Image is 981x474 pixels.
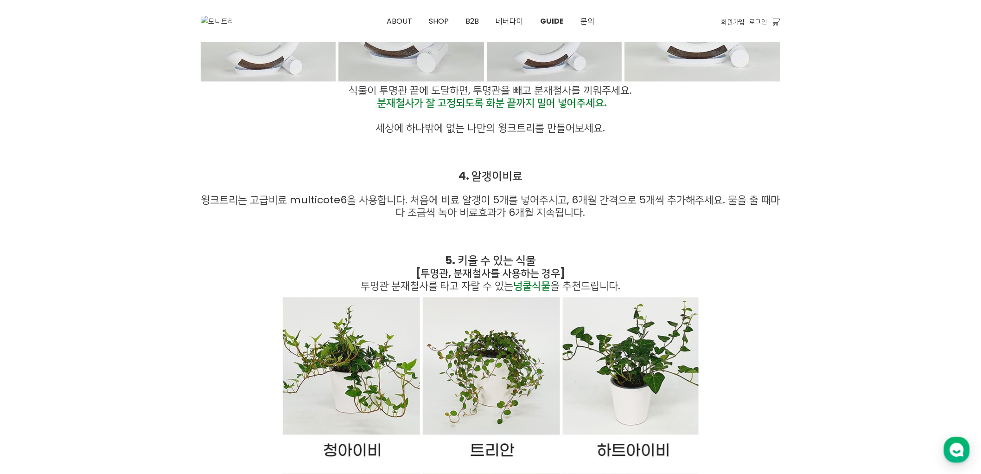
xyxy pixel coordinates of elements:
a: 회원가입 [721,17,745,27]
span: 투명관 분재철사를 을 추천드립니다. [361,279,620,293]
span: 홈 [29,308,35,316]
span: 네버다이 [496,16,523,26]
span: 윙크트리는 고급비료 multicote6을 사용합니다. 처음에 비료 알갱이 5개를 넣어주시고, 6개월 간격으로 5개씩 추가해주세요. 물을 줄 때마다 조금씩 녹아 비료효과가 6개... [201,193,780,220]
span: ABOUT [387,16,412,26]
a: 문의 [572,0,603,42]
strong: 넝쿨식물 [513,279,550,293]
a: SHOP [420,0,457,42]
span: B2B [465,16,479,26]
a: B2B [457,0,487,42]
strong: 5. 키울 수 있는 식물 [445,253,536,268]
span: 설정 [143,308,154,316]
span: 타고 자랄 수 있는 [438,279,513,293]
a: 네버다이 [487,0,532,42]
span: SHOP [429,16,449,26]
span: GUIDE [540,16,564,26]
a: 설정 [120,294,178,318]
span: 문의 [580,16,594,26]
span: 세상에 하나밖에 없는 나만의 윙크트리를 만들어보세요. [376,121,605,135]
a: ABOUT [378,0,420,42]
span: 식물이 투명관 끝에 도달하면, 투명관을 빼고 분재철사를 끼워주세요. [349,83,632,97]
span: 분재철사가 잘 고정되도록 화분 끝까지 밀어 넣어주세요. [377,96,607,110]
a: GUIDE [532,0,572,42]
a: 대화 [61,294,120,318]
a: 로그인 [750,17,768,27]
strong: [투명관, 분재철사를 사용하는 경우] [416,266,566,280]
strong: 4. 알갱이비료 [459,168,522,183]
span: 대화 [85,309,96,316]
a: 홈 [3,294,61,318]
